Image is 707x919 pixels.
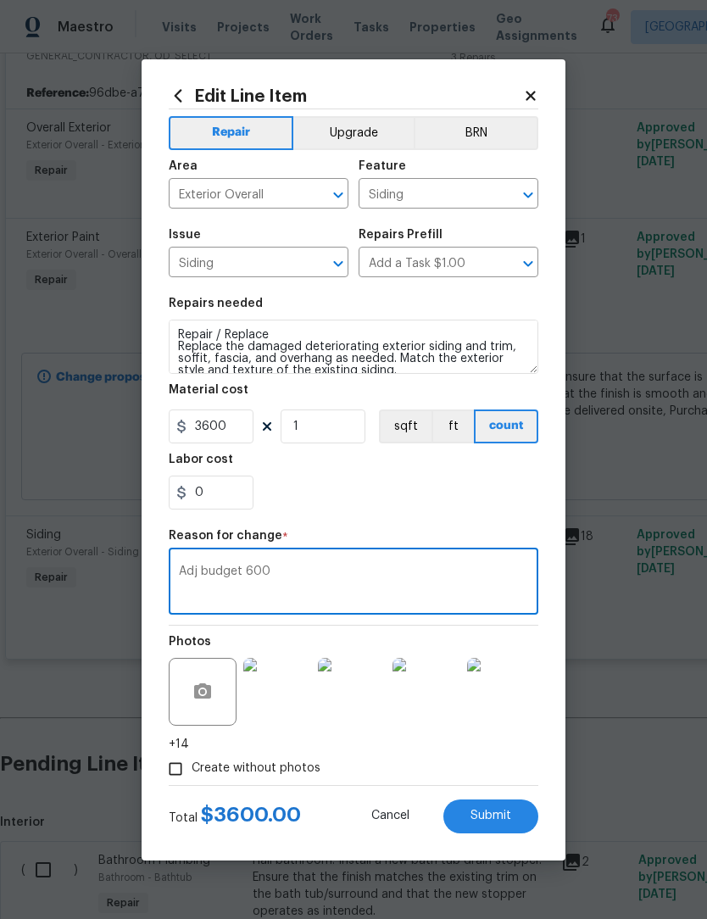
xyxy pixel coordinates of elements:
h5: Labor cost [169,454,233,465]
button: Open [326,252,350,276]
button: BRN [414,116,538,150]
button: Open [516,183,540,207]
button: sqft [379,409,431,443]
h5: Repairs Prefill [359,229,443,241]
button: Open [326,183,350,207]
span: $ 3600.00 [201,805,301,825]
button: Repair [169,116,293,150]
button: count [474,409,538,443]
h5: Issue [169,229,201,241]
h5: Feature [359,160,406,172]
textarea: Repair / Replace Replace the damaged deteriorating exterior siding and trim, soffit, fascia, and ... [169,320,538,374]
h5: Area [169,160,198,172]
button: Upgrade [293,116,415,150]
span: Cancel [371,810,409,822]
button: Open [516,252,540,276]
button: ft [431,409,474,443]
h5: Repairs needed [169,298,263,309]
span: +14 [169,736,189,753]
button: Cancel [344,799,437,833]
h5: Photos [169,636,211,648]
textarea: Adj budget 600 [179,565,528,601]
h5: Reason for change [169,530,282,542]
button: Submit [443,799,538,833]
span: Submit [470,810,511,822]
h2: Edit Line Item [169,86,523,105]
span: Create without photos [192,760,320,777]
div: Total [169,806,301,827]
h5: Material cost [169,384,248,396]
